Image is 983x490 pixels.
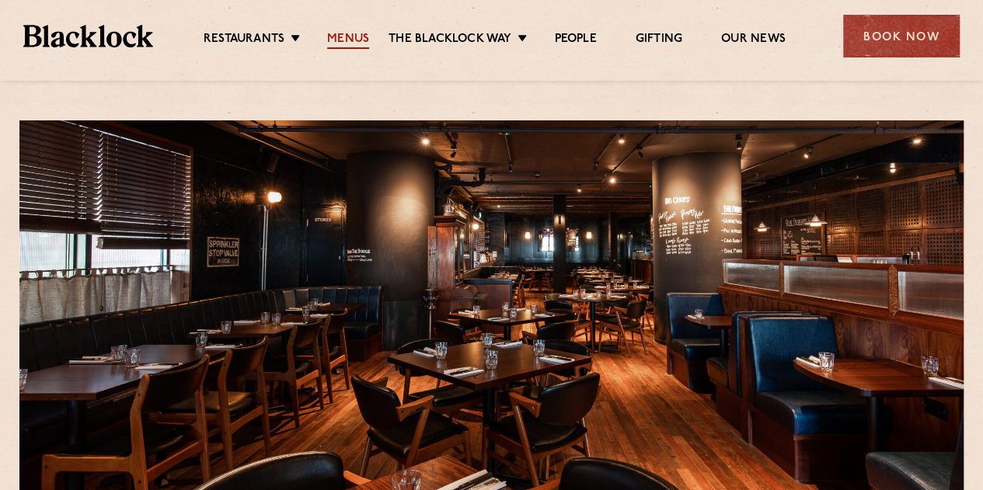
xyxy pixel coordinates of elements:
[204,32,284,49] a: Restaurants
[327,32,369,49] a: Menus
[843,15,960,57] div: Book Now
[554,32,596,49] a: People
[721,32,786,49] a: Our News
[23,25,153,47] img: BL_Textured_Logo-footer-cropped.svg
[389,32,511,49] a: The Blacklock Way
[636,32,682,49] a: Gifting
